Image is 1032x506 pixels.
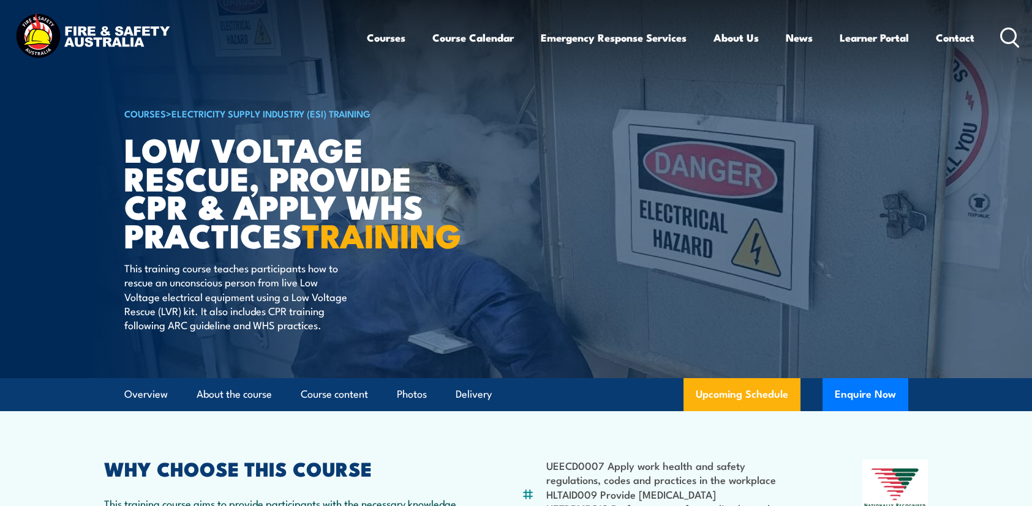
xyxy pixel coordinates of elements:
a: About Us [714,21,759,54]
a: Learner Portal [840,21,909,54]
strong: TRAINING [302,209,461,259]
button: Enquire Now [823,378,908,411]
a: Contact [936,21,974,54]
a: Overview [124,378,168,411]
a: Course content [301,378,368,411]
li: UEECD0007 Apply work health and safety regulations, codes and practices in the workplace [546,458,803,487]
a: About the course [197,378,272,411]
li: HLTAID009 Provide [MEDICAL_DATA] [546,487,803,501]
a: COURSES [124,106,166,120]
h6: > [124,106,427,121]
p: This training course teaches participants how to rescue an unconscious person from live Low Volta... [124,261,348,332]
h1: Low Voltage Rescue, Provide CPR & Apply WHS Practices [124,135,427,249]
a: Emergency Response Services [541,21,687,54]
a: Electricity Supply Industry (ESI) Training [171,106,371,120]
a: Courses [367,21,405,54]
a: Upcoming Schedule [684,378,800,411]
a: Delivery [456,378,492,411]
h2: WHY CHOOSE THIS COURSE [104,459,462,477]
a: News [786,21,813,54]
a: Photos [397,378,427,411]
a: Course Calendar [432,21,514,54]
